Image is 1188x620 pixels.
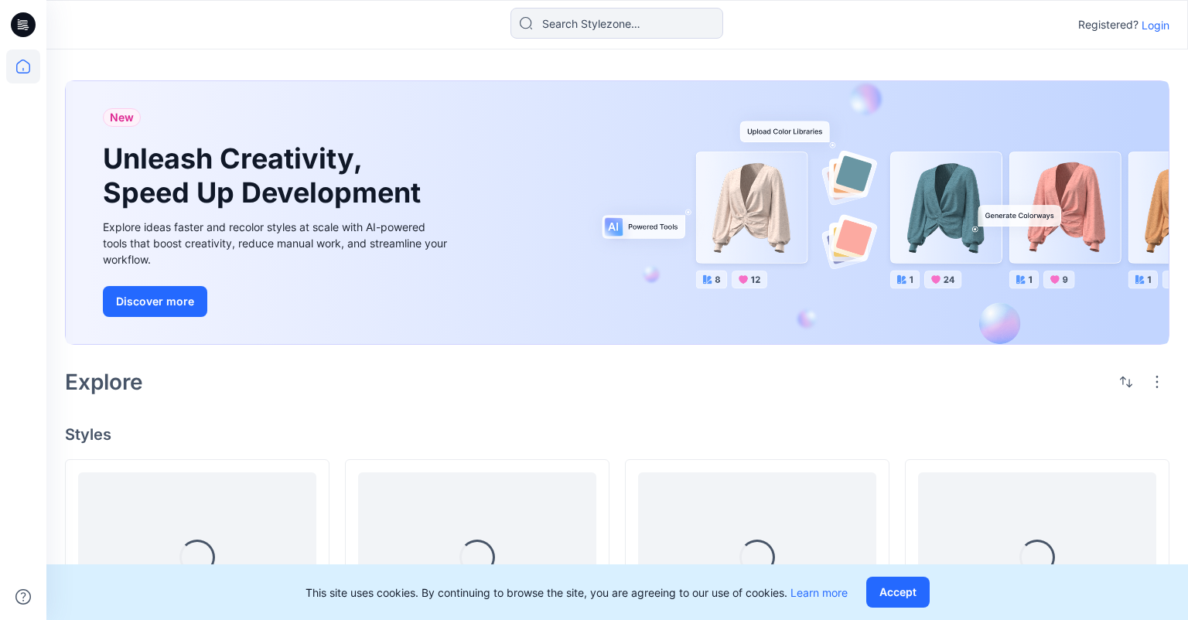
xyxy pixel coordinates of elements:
[866,577,930,608] button: Accept
[65,370,143,394] h2: Explore
[510,8,723,39] input: Search Stylezone…
[306,584,848,601] p: This site uses cookies. By continuing to browse the site, you are agreeing to our use of cookies.
[103,286,451,317] a: Discover more
[103,286,207,317] button: Discover more
[1142,17,1169,33] p: Login
[110,108,134,127] span: New
[65,425,1169,444] h4: Styles
[103,219,451,267] div: Explore ideas faster and recolor styles at scale with AI-powered tools that boost creativity, red...
[103,142,428,209] h1: Unleash Creativity, Speed Up Development
[790,586,848,599] a: Learn more
[1078,15,1138,34] p: Registered?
